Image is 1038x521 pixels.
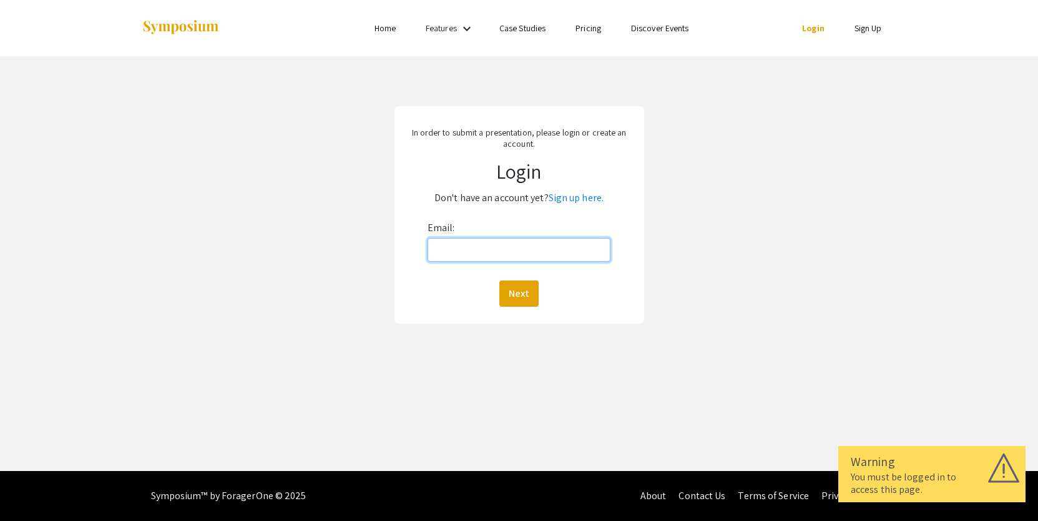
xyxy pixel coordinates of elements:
[640,489,667,502] a: About
[821,489,881,502] a: Privacy Policy
[375,22,396,34] a: Home
[738,489,809,502] a: Terms of Service
[631,22,689,34] a: Discover Events
[851,452,1013,471] div: Warning
[428,218,455,238] label: Email:
[575,22,601,34] a: Pricing
[404,188,634,208] p: Don't have an account yet?
[426,22,457,34] a: Features
[459,21,474,36] mat-icon: Expand Features list
[142,19,220,36] img: Symposium by ForagerOne
[499,280,539,307] button: Next
[549,191,604,204] a: Sign up here.
[151,471,306,521] div: Symposium™ by ForagerOne © 2025
[678,489,725,502] a: Contact Us
[499,22,546,34] a: Case Studies
[404,159,634,183] h1: Login
[851,471,1013,496] div: You must be logged in to access this page.
[854,22,882,34] a: Sign Up
[404,127,634,149] p: In order to submit a presentation, please login or create an account.
[802,22,825,34] a: Login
